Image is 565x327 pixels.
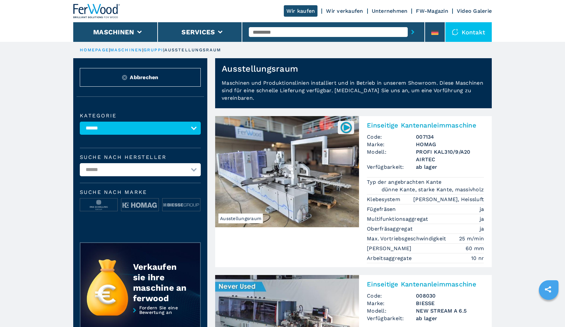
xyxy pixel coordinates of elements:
[222,63,298,74] h1: Ausstellungsraum
[416,300,484,307] h3: BIESSE
[340,121,352,134] img: 007134
[133,262,187,303] div: Verkaufen sie ihre maschine an ferwood
[452,29,458,35] img: Kontakt
[416,148,484,163] h3: PROFI KAL310/9/A20 AIRTEC
[367,245,413,252] p: [PERSON_NAME]
[367,133,416,141] span: Code:
[367,300,416,307] span: Marke:
[367,315,416,322] span: Verfügbarkeit:
[215,116,359,227] img: Einseitige Kantenanleimmaschine HOMAG PROFI KAL310/9/A20 AIRTEC
[367,179,443,186] p: Typ der angebrachten Kante
[80,155,201,160] label: Suche nach Hersteller
[416,315,484,322] span: ab lager
[459,235,484,242] em: 25 m/min
[142,47,144,52] span: |
[121,198,159,212] img: image
[181,28,215,36] button: Services
[416,163,484,171] span: ab lager
[93,28,134,36] button: Maschinen
[130,74,158,81] span: Abbrechen
[466,245,484,252] em: 60 mm
[163,198,200,212] img: image
[416,292,484,300] h3: 008030
[110,47,142,52] a: maschinen
[367,280,484,288] h2: Einseitige Kantenanleimmaschine
[215,116,492,267] a: Einseitige Kantenanleimmaschine HOMAG PROFI KAL310/9/A20 AIRTECAusstellungsraum007134Einseitige K...
[540,281,556,298] a: sharethis
[480,215,484,223] em: ja
[80,190,201,195] span: Suche nach Marke
[416,307,484,315] h3: NEW STREAM A 6.5
[218,214,263,223] span: Ausstellungsraum
[416,133,484,141] h3: 007134
[163,47,164,52] span: |
[408,25,418,40] button: submit-button
[80,113,201,118] label: Kategorie
[367,141,416,148] span: Marke:
[284,5,318,17] a: Wir kaufen
[164,47,221,53] p: ausstellungsraum
[109,47,110,52] span: |
[367,307,416,315] span: Modell:
[144,47,163,52] a: gruppi
[215,79,492,108] p: Maschinen und Produktionslinien installiert und in Betrieb in unserem Showroom. Diese Maschinen s...
[80,198,117,212] img: image
[367,206,398,213] p: Fügefräsen
[382,186,484,193] em: dünne Kante, starke Kante, massivholz
[80,47,109,52] a: HOMEPAGE
[367,235,448,242] p: Max. Vortriebsgeschwindigkeit
[80,68,201,87] button: ResetAbbrechen
[480,205,484,213] em: ja
[457,8,492,14] a: Video Galerie
[367,215,430,223] p: Multifunktionsaggregat
[480,225,484,232] em: ja
[367,196,402,203] p: Klebesystem
[73,4,120,18] img: Ferwood
[367,121,484,129] h2: Einseitige Kantenanleimmaschine
[372,8,408,14] a: Unternehmen
[367,148,416,163] span: Modell:
[367,255,413,262] p: Arbeitsaggregate
[326,8,363,14] a: Wir verkaufen
[416,8,448,14] a: FW-Magazin
[122,75,127,80] img: Reset
[416,141,484,148] h3: HOMAG
[537,298,560,322] iframe: Chat
[445,22,492,42] div: Kontakt
[367,292,416,300] span: Code:
[413,196,484,203] em: [PERSON_NAME], Heissluft
[471,254,484,262] em: 10 nr
[367,225,414,232] p: Oberfräsaggregat
[367,163,416,171] span: Verfügbarkeit:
